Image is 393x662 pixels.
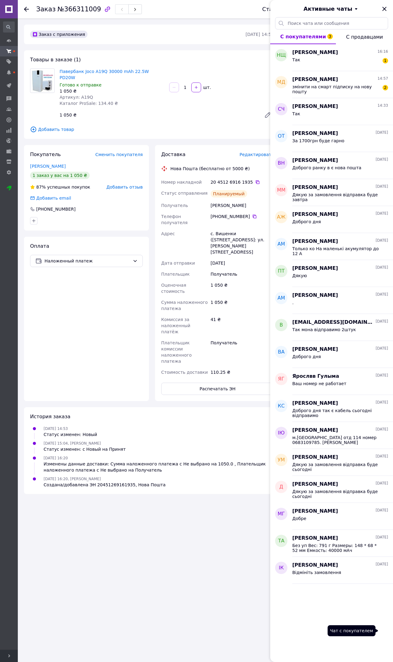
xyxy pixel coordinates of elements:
button: АМ[PERSON_NAME][DATE]Только ко На маленькі акумулятор до 12 А [270,233,393,260]
span: [PERSON_NAME] [292,535,338,542]
span: Товары в заказе (1) [30,57,81,63]
span: Так [292,57,300,62]
span: [PERSON_NAME] [292,481,338,488]
div: 41 ₴ [209,314,275,337]
div: 1 050 ₴ [209,297,275,314]
span: Без уп Вес: 791 г Размеры: 148 * 68 * 52 мм Емкость: 40000 мАч [292,543,379,553]
span: 16:16 [377,49,388,54]
button: Активные чаты [287,5,376,13]
div: Заказ с приложения [30,31,88,38]
span: АЖ [277,214,286,221]
span: [DATE] 15:04, [PERSON_NAME] [44,441,101,446]
span: [PERSON_NAME] [292,346,338,353]
a: [PERSON_NAME] [30,164,66,169]
span: [DATE] [375,427,388,432]
div: 20 4512 6916 1935 [211,179,274,185]
span: ІЮ [278,430,285,437]
span: [DATE] [375,319,388,324]
button: ОТ[PERSON_NAME][DATE]За 1700грн буде гарно [270,125,393,152]
span: Добавить товар [30,126,274,133]
span: Редактировать [239,152,274,157]
span: [PERSON_NAME] [292,508,338,515]
span: 3 [327,34,333,39]
div: Получатель [209,337,275,367]
div: успешных покупок [30,184,90,190]
div: [PHONE_NUMBER] [211,213,274,220]
button: ММ[PERSON_NAME][DATE]Дякую за замовлення відправка буде завтра [270,179,393,206]
span: Готово к отправке [60,82,102,87]
span: [PERSON_NAME] [292,184,338,191]
span: Доброго дня [292,219,321,224]
span: Добре [292,516,306,521]
button: ВА[PERSON_NAME][DATE]Доброго дня [270,341,393,368]
span: [PERSON_NAME] [292,157,338,164]
img: Павербанк Joco А19Q 30000 mAh 22.5W PD20W [32,69,53,93]
span: АМ [278,295,285,302]
span: [PERSON_NAME] [292,49,338,56]
span: 14:33 [377,103,388,108]
div: Нова Пошта (бесплатно от 5000 ₴) [169,166,251,172]
span: Доброго ранку в є нова пошта [292,165,361,170]
span: Адрес [161,231,175,236]
a: Редактировать [262,109,274,121]
span: Так [292,111,300,116]
span: [DATE] [375,238,388,243]
span: [PERSON_NAME] [292,292,338,299]
span: [DATE] [375,184,388,189]
span: №366311009 [57,6,101,13]
span: [PERSON_NAME] [292,400,338,407]
div: Вернуться назад [24,6,29,12]
span: Плательщик комиссии наложенного платежа [161,340,192,364]
span: [DATE] [375,535,388,540]
span: Телефон получателя [161,214,188,225]
span: [DATE] 16:20, [PERSON_NAME] [44,477,101,481]
span: ВН [278,160,285,167]
button: КС[PERSON_NAME][DATE]Доброго дня так є кабель сьогодні відправимо [270,395,393,422]
div: Статус заказа [262,6,303,12]
span: Каталог ProSale: 134.40 ₴ [60,101,118,106]
span: С покупателями [280,34,326,40]
span: НЩ [277,52,286,59]
div: 1 050 ₴ [60,88,164,94]
span: . [292,300,294,305]
span: b [280,322,283,329]
span: Статус отправления [161,191,208,196]
span: [PERSON_NAME] [292,427,338,434]
span: Відмініть замовлення [292,570,341,575]
span: [PERSON_NAME] [292,265,338,272]
span: Дякую за замовлення відправка буде сьогодні [292,489,379,499]
button: АЖ[PERSON_NAME][DATE]Доброго дня [270,206,393,233]
button: СЧ[PERSON_NAME]14:33Так [270,98,393,125]
span: [DATE] [375,373,388,378]
span: С продавцами [346,34,383,40]
span: [DATE] [375,346,388,351]
button: АМ[PERSON_NAME][DATE]. [270,287,393,314]
div: [PHONE_NUMBER] [36,206,76,212]
div: Планируемый [211,190,247,197]
span: [DATE] [375,292,388,297]
span: Только ко На маленькі акумулятор до 12 А [292,246,379,256]
span: [DATE] [375,130,388,135]
span: АМ [278,241,285,248]
div: Добавить email [36,195,72,201]
span: Артикул: A19Q [60,95,93,100]
span: Дякую за замовлення відправка буде завтра [292,192,379,202]
span: История заказа [30,414,70,419]
button: ІЮ[PERSON_NAME][DATE]м.[GEOGRAPHIC_DATA] отд 114 номер 0683109785. [PERSON_NAME] [270,422,393,449]
span: ЯГ [278,376,285,383]
span: м.[GEOGRAPHIC_DATA] отд 114 номер 0683109785. [PERSON_NAME] [292,435,379,445]
button: Д[PERSON_NAME][DATE]Дякую за замовлення відправка буде сьогодні [270,476,393,503]
span: Номер накладной [161,180,202,185]
span: [PERSON_NAME] [292,103,338,110]
button: Распечатать ЭН [161,383,274,395]
span: Доброго дня так є кабель сьогодні відправимо [292,408,379,418]
span: Комиссия за наложенный платёж [161,317,190,334]
div: Изменены данные доставки: Сумма наложенного платежа с Не выбрано на 1050.0 , Плательщик наложенно... [44,461,274,473]
span: УМ [278,457,285,464]
div: 1 заказ у вас на 1 050 ₴ [30,172,90,179]
span: МД [277,79,285,86]
time: [DATE] 14:53 [246,32,274,37]
span: Получатель [161,203,188,208]
span: Покупатель [30,151,61,157]
div: 110.25 ₴ [209,367,275,378]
